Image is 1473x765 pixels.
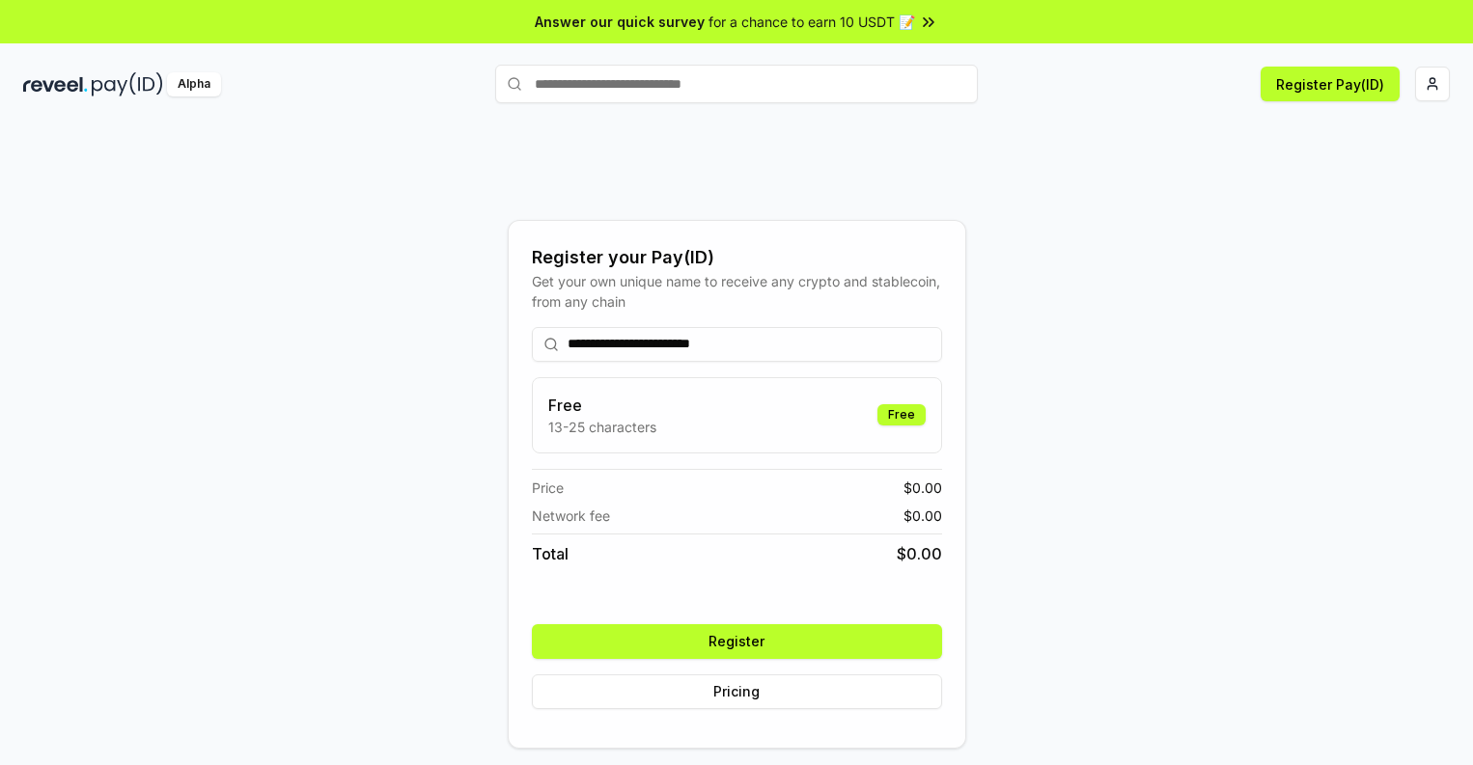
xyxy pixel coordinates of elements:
[535,12,705,32] span: Answer our quick survey
[903,505,942,526] span: $ 0.00
[532,244,942,271] div: Register your Pay(ID)
[1261,67,1400,101] button: Register Pay(ID)
[532,624,942,659] button: Register
[532,478,564,498] span: Price
[903,478,942,498] span: $ 0.00
[877,404,926,425] div: Free
[548,417,656,437] p: 13-25 characters
[532,271,942,312] div: Get your own unique name to receive any crypto and stablecoin, from any chain
[23,72,88,96] img: reveel_dark
[709,12,915,32] span: for a chance to earn 10 USDT 📝
[167,72,221,96] div: Alpha
[532,505,610,526] span: Network fee
[92,72,163,96] img: pay_id
[897,542,942,565] span: $ 0.00
[532,674,942,709] button: Pricing
[532,542,569,565] span: Total
[548,394,656,417] h3: Free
